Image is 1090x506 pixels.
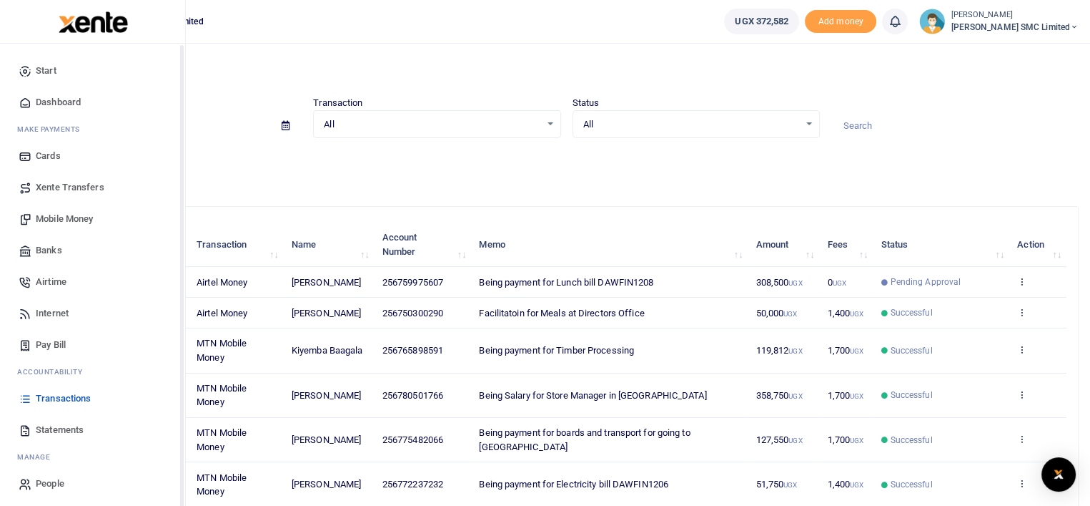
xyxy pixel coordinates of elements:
[382,479,443,490] span: 256772237232
[197,383,247,408] span: MTN Mobile Money
[951,9,1079,21] small: [PERSON_NAME]
[36,338,66,352] span: Pay Bill
[805,15,876,26] a: Add money
[11,361,174,383] li: Ac
[890,389,932,402] span: Successful
[783,481,797,489] small: UGX
[11,140,174,172] a: Cards
[382,434,443,445] span: 256775482066
[850,347,863,355] small: UGX
[827,434,863,445] span: 1,700
[24,452,51,462] span: anage
[479,345,634,356] span: Being payment for Timber Processing
[873,223,1009,267] th: Status: activate to sort column ascending
[718,9,805,34] li: Wallet ballance
[54,155,1079,170] p: Download
[382,308,443,318] span: 256750300290
[313,96,362,110] label: Transaction
[479,390,706,401] span: Being Salary for Store Manager in [GEOGRAPHIC_DATA]
[36,64,56,78] span: Start
[292,390,361,401] span: [PERSON_NAME]
[890,344,932,357] span: Successful
[819,223,873,267] th: Fees: activate to sort column ascending
[11,468,174,500] a: People
[11,414,174,446] a: Statements
[36,243,62,258] span: Banks
[292,308,361,318] span: [PERSON_NAME]
[1009,223,1066,267] th: Action: activate to sort column ascending
[36,477,64,491] span: People
[724,9,799,34] a: UGX 372,582
[831,114,1079,138] input: Search
[36,149,61,163] span: Cards
[292,345,363,356] span: Kiyemba Baagala
[479,308,644,318] span: Facilitatoin for Meals at Directors Office
[197,472,247,497] span: MTN Mobile Money
[890,276,961,288] span: Pending Approval
[827,345,863,356] span: 1,700
[189,223,284,267] th: Transaction: activate to sort column ascending
[827,479,863,490] span: 1,400
[375,223,472,267] th: Account Number: activate to sort column ascending
[11,172,174,203] a: Xente Transfers
[57,16,128,26] a: logo-small logo-large logo-large
[890,306,932,319] span: Successful
[11,55,174,87] a: Start
[890,434,932,447] span: Successful
[382,390,443,401] span: 256780501766
[805,10,876,34] li: Toup your wallet
[755,308,797,318] span: 50,000
[755,390,802,401] span: 358,750
[850,481,863,489] small: UGX
[11,235,174,266] a: Banks
[197,308,247,318] span: Airtel Money
[36,180,104,195] span: Xente Transfers
[36,306,69,321] span: Internet
[382,277,443,288] span: 256759975607
[292,434,361,445] span: [PERSON_NAME]
[755,277,802,288] span: 308,500
[755,479,797,490] span: 51,750
[755,434,802,445] span: 127,550
[11,118,174,140] li: M
[11,266,174,298] a: Airtime
[11,329,174,361] a: Pay Bill
[827,390,863,401] span: 1,700
[11,87,174,118] a: Dashboard
[36,391,91,406] span: Transactions
[783,310,797,318] small: UGX
[479,427,690,452] span: Being payment for boards and transport for going to [GEOGRAPHIC_DATA]
[36,423,84,437] span: Statements
[36,212,93,226] span: Mobile Money
[850,437,863,444] small: UGX
[24,124,80,135] span: ake Payments
[324,117,540,132] span: All
[788,392,802,400] small: UGX
[11,298,174,329] a: Internet
[36,275,66,289] span: Airtime
[805,10,876,34] span: Add money
[284,223,375,267] th: Name: activate to sort column ascending
[471,223,748,267] th: Memo: activate to sort column ascending
[850,392,863,400] small: UGX
[479,479,668,490] span: Being payment for Electricity bill DAWFIN1206
[197,277,247,288] span: Airtel Money
[833,279,846,287] small: UGX
[827,308,863,318] span: 1,400
[59,11,128,33] img: logo-large
[951,21,1079,34] span: [PERSON_NAME] SMC Limited
[36,95,81,110] span: Dashboard
[11,203,174,235] a: Mobile Money
[919,9,1079,34] a: profile-user [PERSON_NAME] [PERSON_NAME] SMC Limited
[11,383,174,414] a: Transactions
[850,310,863,318] small: UGX
[292,479,361,490] span: [PERSON_NAME]
[197,427,247,452] span: MTN Mobile Money
[788,347,802,355] small: UGX
[827,277,846,288] span: 0
[583,117,799,132] span: All
[11,446,174,468] li: M
[748,223,819,267] th: Amount: activate to sort column ascending
[788,279,802,287] small: UGX
[1041,457,1076,492] div: Open Intercom Messenger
